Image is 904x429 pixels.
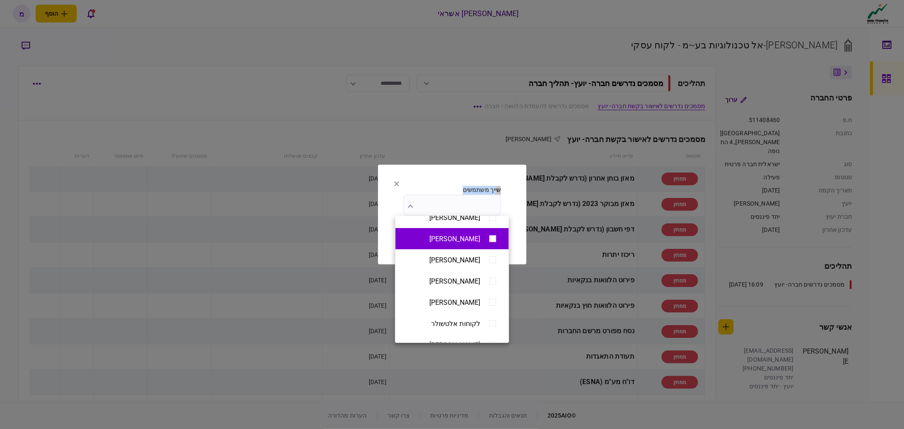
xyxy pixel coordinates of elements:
button: [PERSON_NAME] [404,231,500,246]
div: [PERSON_NAME] [429,235,480,243]
button: לקוחות אלטשולר [404,316,500,331]
button: [PERSON_NAME] [404,210,500,225]
div: [PERSON_NAME] [429,277,480,285]
div: [PERSON_NAME] [429,214,480,222]
div: [PERSON_NAME] [429,298,480,306]
div: לקוחות אלטשולר [431,320,480,328]
button: [PERSON_NAME] [404,253,500,267]
div: [PERSON_NAME] [429,256,480,264]
button: [PERSON_NAME] [404,274,500,289]
button: [PERSON_NAME] [404,337,500,352]
div: [PERSON_NAME] [429,341,480,349]
button: [PERSON_NAME] [404,295,500,310]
